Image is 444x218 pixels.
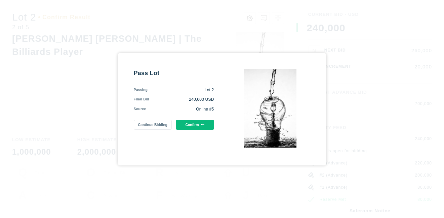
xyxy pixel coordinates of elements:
div: 240,000 USD [149,97,214,102]
button: Confirm [176,120,214,130]
div: Online #5 [146,106,214,112]
div: Lot 2 [148,87,214,93]
div: Passing [134,87,148,93]
div: Final Bid [134,97,149,102]
button: Continue Bidding [134,120,172,130]
div: Pass Lot [134,69,214,77]
div: Source [134,106,146,112]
